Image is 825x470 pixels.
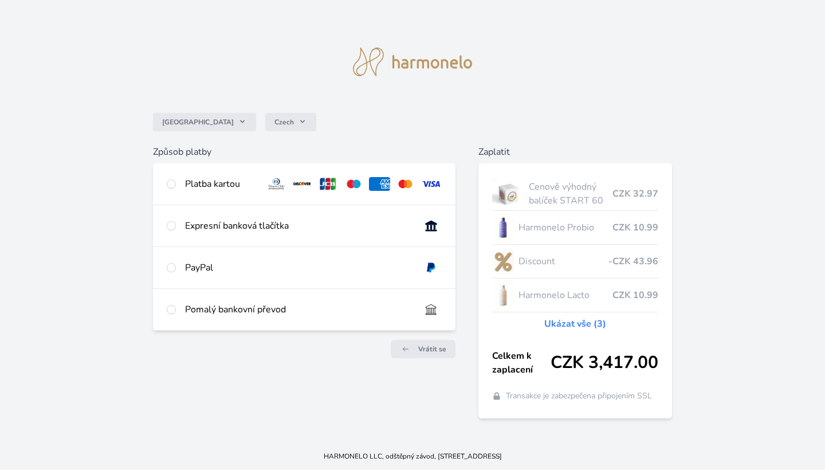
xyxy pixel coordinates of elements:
button: Czech [265,113,316,131]
span: Czech [274,117,294,127]
img: start.jpg [492,179,525,208]
span: CZK 10.99 [612,288,658,302]
span: Celkem k zaplacení [492,349,551,377]
span: CZK 3,417.00 [551,352,658,373]
span: Discount [518,254,609,268]
span: CZK 10.99 [612,221,658,234]
span: Harmonelo Probio [518,221,613,234]
img: CLEAN_PROBIO_se_stinem_x-lo.jpg [492,213,514,242]
img: bankTransfer_IBAN.svg [421,303,442,316]
button: [GEOGRAPHIC_DATA] [153,113,256,131]
a: Vrátit se [391,340,455,358]
img: logo.svg [353,48,472,76]
img: discount-lo.png [492,247,514,276]
img: visa.svg [421,177,442,191]
img: maestro.svg [343,177,364,191]
img: diners.svg [266,177,287,191]
div: PayPal [185,261,411,275]
div: Pomalý bankovní převod [185,303,411,316]
span: CZK 32.97 [612,187,658,201]
div: Expresní banková tlačítka [185,219,411,233]
span: Transakce je zabezpečena připojením SSL [506,390,652,402]
img: mc.svg [395,177,416,191]
img: jcb.svg [317,177,339,191]
span: -CZK 43.96 [608,254,658,268]
span: Cenově výhodný balíček START 60 [529,180,612,207]
img: CLEAN_LACTO_se_stinem_x-hi-lo.jpg [492,281,514,310]
img: onlineBanking_CZ.svg [421,219,442,233]
img: paypal.svg [421,261,442,275]
div: Platba kartou [185,177,257,191]
img: amex.svg [369,177,390,191]
h6: Způsob platby [153,145,455,159]
img: discover.svg [292,177,313,191]
span: Harmonelo Lacto [518,288,613,302]
span: Vrátit se [418,344,446,354]
a: Ukázat vše (3) [544,317,606,331]
span: [GEOGRAPHIC_DATA] [162,117,234,127]
h6: Zaplatit [478,145,673,159]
